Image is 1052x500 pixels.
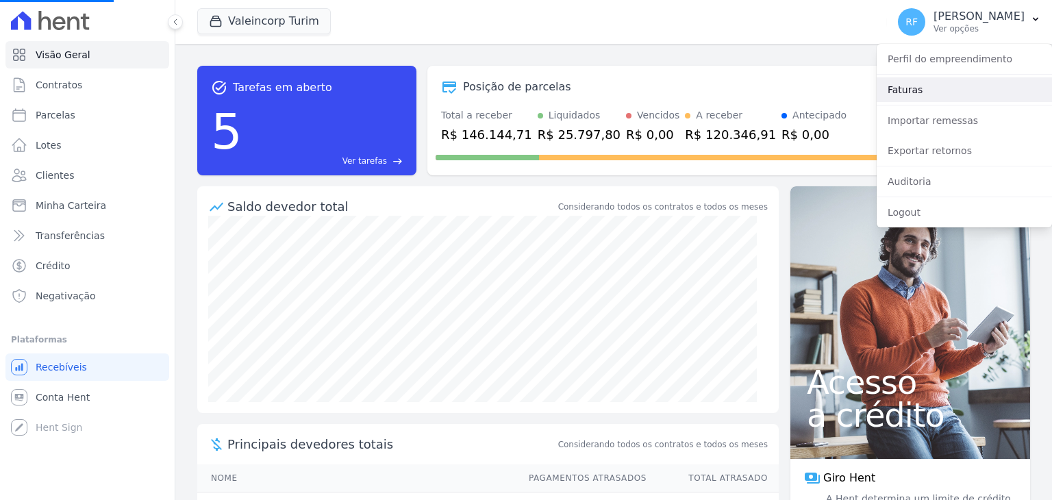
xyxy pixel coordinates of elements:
[877,169,1052,194] a: Auditoria
[887,3,1052,41] button: RF [PERSON_NAME] Ver opções
[792,108,847,123] div: Antecipado
[5,222,169,249] a: Transferências
[11,332,164,348] div: Plataformas
[227,435,555,453] span: Principais devedores totais
[342,155,387,167] span: Ver tarefas
[5,162,169,189] a: Clientes
[36,259,71,273] span: Crédito
[538,125,621,144] div: R$ 25.797,80
[197,464,516,492] th: Nome
[877,108,1052,133] a: Importar remessas
[36,199,106,212] span: Minha Carteira
[905,17,918,27] span: RF
[36,360,87,374] span: Recebíveis
[626,125,679,144] div: R$ 0,00
[5,252,169,279] a: Crédito
[211,79,227,96] span: task_alt
[516,464,647,492] th: Pagamentos Atrasados
[558,201,768,213] div: Considerando todos os contratos e todos os meses
[36,108,75,122] span: Parcelas
[934,23,1025,34] p: Ver opções
[877,47,1052,71] a: Perfil do empreendimento
[877,77,1052,102] a: Faturas
[934,10,1025,23] p: [PERSON_NAME]
[877,200,1052,225] a: Logout
[549,108,601,123] div: Liquidados
[685,125,776,144] div: R$ 120.346,91
[441,125,532,144] div: R$ 146.144,71
[5,282,169,310] a: Negativação
[5,41,169,68] a: Visão Geral
[823,470,875,486] span: Giro Hent
[36,289,96,303] span: Negativação
[197,8,331,34] button: Valeincorp Turim
[5,192,169,219] a: Minha Carteira
[807,399,1014,432] span: a crédito
[558,438,768,451] span: Considerando todos os contratos e todos os meses
[781,125,847,144] div: R$ 0,00
[36,138,62,152] span: Lotes
[696,108,742,123] div: A receber
[807,366,1014,399] span: Acesso
[463,79,571,95] div: Posição de parcelas
[392,156,403,166] span: east
[637,108,679,123] div: Vencidos
[5,101,169,129] a: Parcelas
[36,390,90,404] span: Conta Hent
[248,155,403,167] a: Ver tarefas east
[441,108,532,123] div: Total a receber
[36,48,90,62] span: Visão Geral
[227,197,555,216] div: Saldo devedor total
[5,384,169,411] a: Conta Hent
[36,229,105,242] span: Transferências
[877,138,1052,163] a: Exportar retornos
[211,96,242,167] div: 5
[5,71,169,99] a: Contratos
[36,168,74,182] span: Clientes
[647,464,779,492] th: Total Atrasado
[233,79,332,96] span: Tarefas em aberto
[5,353,169,381] a: Recebíveis
[36,78,82,92] span: Contratos
[5,132,169,159] a: Lotes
